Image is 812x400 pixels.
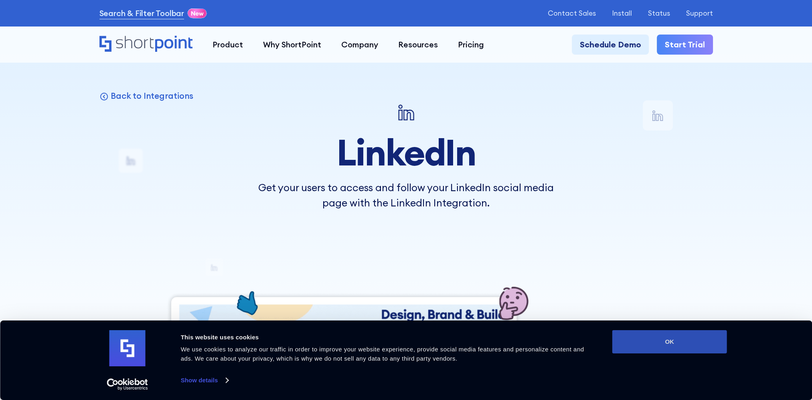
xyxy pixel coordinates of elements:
[341,39,378,51] div: Company
[92,378,162,390] a: Usercentrics Cookiebot - opens in a new window
[181,333,594,342] div: This website uses cookies
[612,9,632,17] a: Install
[99,7,184,19] a: Search & Filter Toolbar
[263,39,321,51] div: Why ShortPoint
[686,9,713,17] a: Support
[548,9,596,17] a: Contact Sales
[111,90,193,101] p: Back to Integrations
[648,9,670,17] a: Status
[448,35,494,55] a: Pricing
[99,36,193,53] a: Home
[253,35,331,55] a: Why ShortPoint
[458,39,484,51] div: Pricing
[202,35,253,55] a: Product
[668,307,812,400] iframe: Chat Widget
[331,35,388,55] a: Company
[657,35,713,55] a: Start Trial
[256,133,557,172] h1: LinkedIn
[388,35,448,55] a: Resources
[612,330,727,353] button: OK
[109,330,146,366] img: logo
[572,35,649,55] a: Schedule Demo
[181,374,228,386] a: Show details
[398,39,438,51] div: Resources
[256,180,557,210] p: Get your users to access and follow your LinkedIn social media page with the LinkedIn Integration.
[181,346,584,362] span: We use cookies to analyze our traffic in order to improve your website experience, provide social...
[99,90,194,101] a: Back to Integrations
[213,39,243,51] div: Product
[394,100,418,124] img: LinkedIn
